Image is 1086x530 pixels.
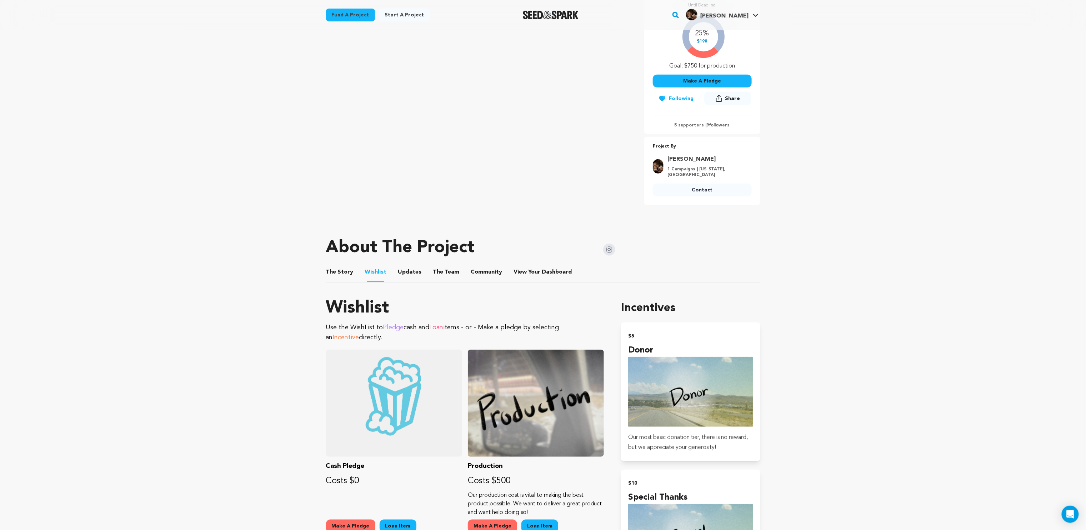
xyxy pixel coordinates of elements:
[326,300,604,317] h1: Wishlist
[379,9,430,21] a: Start a project
[704,92,751,105] button: Share
[653,184,752,196] a: Contact
[326,9,375,21] a: Fund a project
[628,491,753,504] h4: Special Thanks
[542,268,572,276] span: Dashboard
[326,268,336,276] span: The
[628,432,753,452] p: Our most basic donation tier, there is no reward, but we appreciate your generosity!
[621,322,760,461] button: $5 Donor incentive Our most basic donation tier, there is no reward, but we appreciate your gener...
[685,7,760,22] span: Hannah M.'s Profile
[1062,506,1079,523] div: Open Intercom Messenger
[514,268,574,276] span: Your
[700,13,749,19] span: [PERSON_NAME]
[725,95,740,102] span: Share
[333,334,359,341] span: Incentive
[468,475,604,487] p: Costs $500
[707,123,709,127] span: 9
[471,268,502,276] span: Community
[468,461,604,471] p: Production
[523,11,579,19] img: Seed&Spark Logo Dark Mode
[621,300,760,317] h1: Incentives
[365,268,387,276] span: Wishlist
[603,244,615,256] img: Seed&Spark Instagram Icon
[686,9,749,20] div: Hannah M.'s Profile
[653,75,752,87] button: Make A Pledge
[668,166,747,178] p: 1 Campaigns | [US_STATE], [GEOGRAPHIC_DATA]
[326,268,354,276] span: Story
[628,357,753,427] img: incentive
[628,478,753,488] h2: $10
[668,155,747,164] a: Goto Hannah McNamara profile
[430,324,444,331] span: Loan
[628,344,753,357] h4: Donor
[685,7,760,20] a: Hannah M.'s Profile
[653,122,752,128] p: 5 supporters | followers
[653,142,752,151] p: Project By
[433,268,460,276] span: Team
[398,268,422,276] span: Updates
[326,322,604,342] p: Use the WishList to cash and items - or - Make a pledge by selecting an directly.
[326,239,475,256] h1: About The Project
[653,92,699,105] button: Following
[653,159,664,174] img: d4993cde18e5db7a.jpg
[383,324,404,331] span: Pledge
[523,11,579,19] a: Seed&Spark Homepage
[433,268,444,276] span: The
[686,9,697,20] img: d4993cde18e5db7a.jpg
[704,92,751,108] span: Share
[628,331,753,341] h2: $5
[468,491,604,517] p: Our production cost is vital to making the best product possible. We want to deliver a great prod...
[326,475,462,487] p: Costs $0
[326,461,462,471] p: Cash Pledge
[514,268,574,276] a: ViewYourDashboard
